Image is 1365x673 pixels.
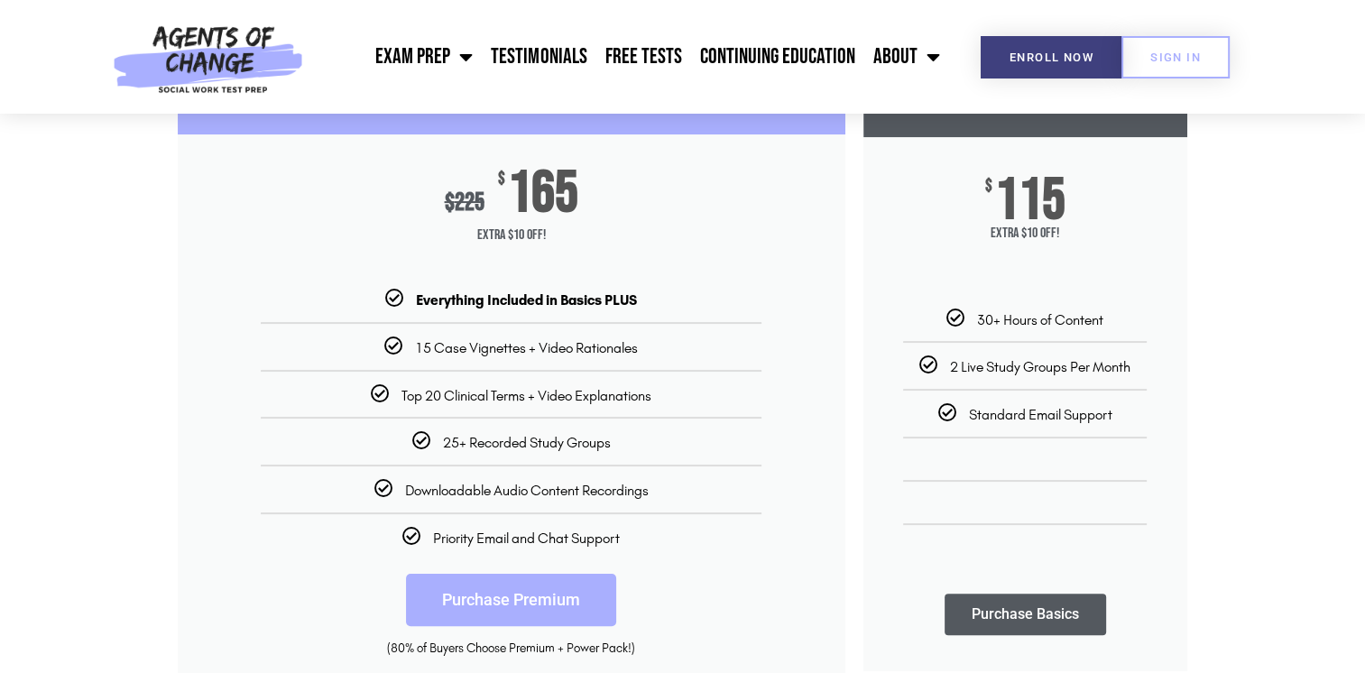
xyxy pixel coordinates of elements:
span: Enroll Now [1010,51,1093,63]
span: Extra $10 Off! [178,217,845,254]
span: 15 Case Vignettes + Video Rationales [415,339,638,356]
span: 30+ Hours of Content [977,311,1103,328]
span: 165 [508,171,578,217]
span: 25+ Recorded Study Groups [443,434,611,451]
span: $ [498,171,505,189]
span: Downloadable Audio Content Recordings [405,482,649,499]
span: Extra $10 Off! [886,225,1165,242]
a: Continuing Education [690,34,863,79]
a: Enroll Now [981,36,1122,78]
span: Top 20 Clinical Terms + Video Explanations [401,387,651,404]
span: $ [445,188,455,217]
a: About [863,34,948,79]
a: Purchase Premium [406,574,616,626]
a: Exam Prep [366,34,482,79]
span: 115 [995,178,1065,225]
a: Free Tests [595,34,690,79]
a: SIGN IN [1121,36,1230,78]
a: Testimonials [482,34,595,79]
a: Purchase Basics [945,594,1106,635]
span: $ [985,178,992,196]
b: Everything Included in Basics PLUS [416,291,637,309]
span: Priority Email and Chat Support [433,530,620,547]
div: (80% of Buyers Choose Premium + Power Pack!) [205,640,818,658]
span: SIGN IN [1150,51,1201,63]
div: 225 [445,188,484,217]
nav: Menu [312,34,949,79]
span: 2 Live Study Groups Per Month [950,358,1130,375]
span: Standard Email Support [969,406,1112,423]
